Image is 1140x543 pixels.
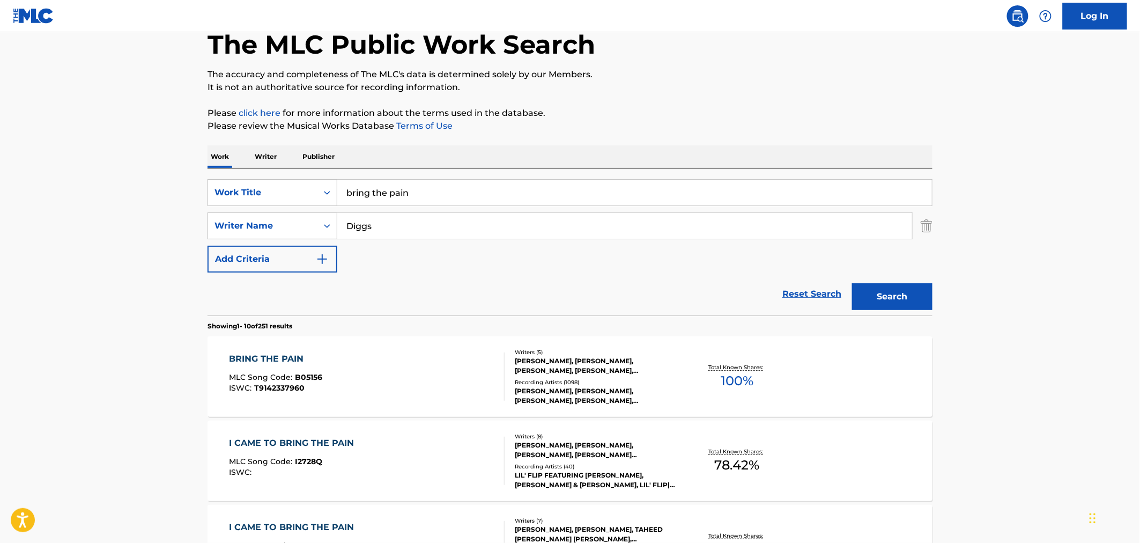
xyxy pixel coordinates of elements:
span: MLC Song Code : [230,457,295,466]
p: Please review the Musical Works Database [208,120,932,133]
p: Total Known Shares: [708,447,766,456]
a: Terms of Use [394,121,453,131]
p: Publisher [299,145,338,168]
div: Recording Artists ( 40 ) [515,463,677,471]
div: LIL' FLIP FEATURING [PERSON_NAME], [PERSON_NAME] & [PERSON_NAME], LIL' FLIP|[PERSON_NAME]|STATIC|... [515,471,677,490]
a: click here [239,108,280,118]
img: MLC Logo [13,8,54,24]
span: T9142337960 [255,383,305,393]
a: BRING THE PAINMLC Song Code:B05156ISWC:T9142337960Writers (5)[PERSON_NAME], [PERSON_NAME], [PERSO... [208,336,932,417]
span: ISWC : [230,383,255,393]
p: The accuracy and completeness of The MLC's data is determined solely by our Members. [208,68,932,81]
form: Search Form [208,179,932,315]
img: Delete Criterion [921,212,932,239]
div: I CAME TO BRING THE PAIN [230,437,360,450]
span: ISWC : [230,467,255,477]
div: Work Title [214,186,311,199]
div: [PERSON_NAME], [PERSON_NAME], [PERSON_NAME], [PERSON_NAME], [PERSON_NAME] [515,386,677,406]
p: It is not an authoritative source for recording information. [208,81,932,94]
h1: The MLC Public Work Search [208,28,595,61]
div: Writers ( 5 ) [515,348,677,356]
p: Showing 1 - 10 of 251 results [208,321,292,331]
div: Recording Artists ( 1098 ) [515,378,677,386]
span: B05156 [295,372,323,382]
span: 100 % [721,371,753,391]
button: Search [852,283,932,310]
div: Writers ( 7 ) [515,517,677,525]
iframe: Chat Widget [1086,491,1140,543]
p: Work [208,145,232,168]
span: MLC Song Code : [230,372,295,382]
a: Public Search [1007,5,1028,27]
div: I CAME TO BRING THE PAIN [230,521,360,534]
p: Writer [251,145,280,168]
div: Help [1035,5,1056,27]
a: I CAME TO BRING THE PAINMLC Song Code:I2728QISWC:Writers (8)[PERSON_NAME], [PERSON_NAME], [PERSON... [208,421,932,501]
button: Add Criteria [208,246,337,273]
a: Log In [1063,3,1127,30]
p: Total Known Shares: [708,532,766,540]
div: Writers ( 8 ) [515,432,677,441]
img: help [1039,10,1052,23]
div: Drag [1090,502,1096,534]
p: Total Known Shares: [708,363,766,371]
img: 9d2ae6d4665cec9f34b9.svg [316,253,329,266]
a: Reset Search [777,282,847,306]
div: [PERSON_NAME], [PERSON_NAME], [PERSON_NAME], [PERSON_NAME], [PERSON_NAME] [515,356,677,376]
p: Please for more information about the terms used in the database. [208,107,932,120]
div: [PERSON_NAME], [PERSON_NAME], [PERSON_NAME], [PERSON_NAME] [PERSON_NAME], [PERSON_NAME], [PERSON_... [515,441,677,460]
span: I2728Q [295,457,323,466]
div: BRING THE PAIN [230,353,323,365]
div: Writer Name [214,219,311,232]
span: 78.42 % [715,456,760,475]
img: search [1011,10,1024,23]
